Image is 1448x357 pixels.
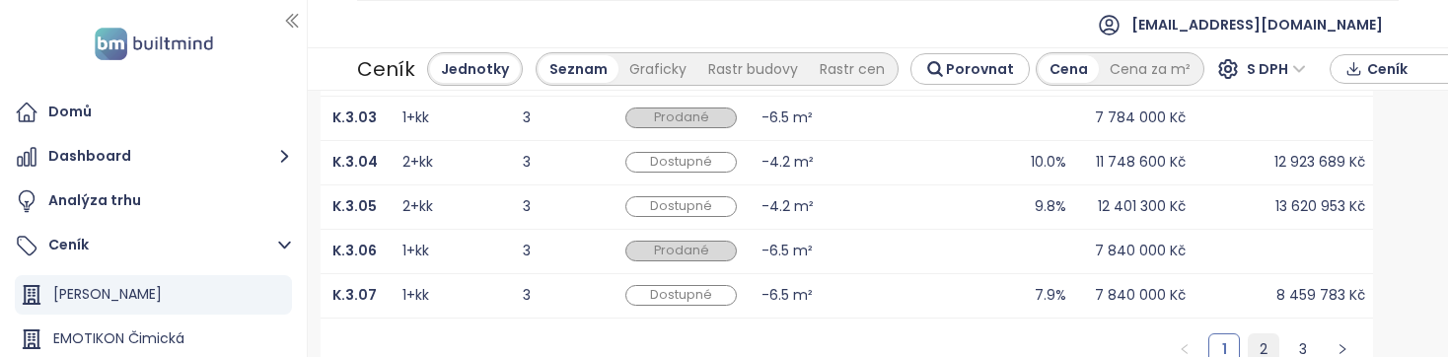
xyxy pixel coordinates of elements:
div: 7 840 000 Kč [1095,245,1186,257]
div: [PERSON_NAME] [15,275,292,315]
div: Analýza trhu [48,188,141,213]
div: 12 923 689 Kč [1274,156,1365,169]
b: K.3.04 [332,152,378,172]
div: Ceník [357,51,415,87]
span: right [1337,343,1348,355]
span: left [1179,343,1191,355]
a: K.3.05 [332,200,377,213]
div: 3 [523,245,601,257]
div: 8 459 783 Kč [1276,289,1365,302]
a: K.3.06 [332,245,377,257]
div: Dostupné [625,285,737,306]
a: K.3.07 [332,289,377,302]
div: 12 401 300 Kč [1098,200,1186,213]
b: K.3.03 [332,107,377,127]
a: K.3.04 [332,156,378,169]
div: 1+kk [402,111,429,124]
div: 7 784 000 Kč [1095,111,1186,124]
div: Jednotky [430,55,520,83]
div: 9.8% [1035,200,1066,213]
div: 10.0% [1031,156,1066,169]
img: logo [89,24,219,64]
div: 1+kk [402,245,429,257]
b: K.3.05 [332,196,377,216]
span: [EMAIL_ADDRESS][DOMAIN_NAME] [1131,1,1383,48]
div: 7 840 000 Kč [1095,289,1186,302]
div: Graficky [618,55,697,83]
span: S DPH [1247,54,1306,84]
div: Prodané [625,241,737,261]
div: -6.5 m² [761,289,813,302]
a: Analýza trhu [10,181,297,221]
div: -4.2 m² [761,200,814,213]
b: K.3.06 [332,241,377,260]
div: -6.5 m² [761,111,813,124]
div: Seznam [539,55,618,83]
div: -4.2 m² [761,156,814,169]
div: 3 [523,111,601,124]
span: Porovnat [946,58,1014,80]
a: K.3.03 [332,111,377,124]
div: 3 [523,156,601,169]
div: 2+kk [402,156,433,169]
button: Porovnat [910,53,1030,85]
a: Domů [10,93,297,132]
div: 3 [523,289,601,302]
div: 2+kk [402,200,433,213]
span: [PERSON_NAME] [53,284,162,304]
button: Dashboard [10,137,297,177]
div: 1+kk [402,289,429,302]
div: 7.9% [1035,289,1066,302]
b: K.3.07 [332,285,377,305]
div: Rastr cen [809,55,896,83]
div: Dostupné [625,152,737,173]
button: Ceník [10,226,297,265]
div: Domů [48,100,92,124]
div: -6.5 m² [761,245,813,257]
div: Dostupné [625,196,737,217]
div: Cena za m² [1099,55,1201,83]
div: 11 748 600 Kč [1096,156,1186,169]
div: 13 620 953 Kč [1275,200,1365,213]
div: 3 [523,200,601,213]
span: EMOTIKON Čimická [53,328,184,348]
div: Prodané [625,107,737,128]
div: Cena [1039,55,1099,83]
div: Rastr budovy [697,55,809,83]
